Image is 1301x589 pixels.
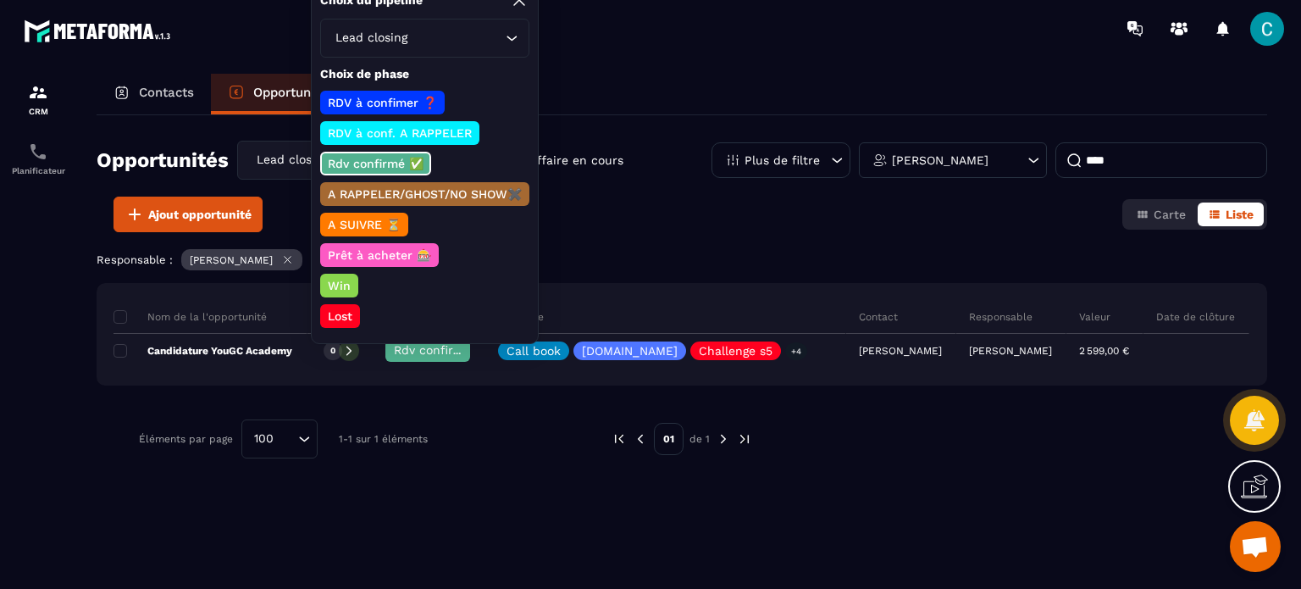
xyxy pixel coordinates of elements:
span: Ajout opportunité [148,206,252,223]
p: 01 [654,423,684,455]
button: Ajout opportunité [113,197,263,232]
span: Carte [1154,208,1186,221]
span: Lead closing [331,29,411,47]
p: RDV à confimer ❓ [325,94,440,111]
p: A RAPPELER/GHOST/NO SHOW✖️ [325,186,524,203]
img: next [737,431,752,447]
img: next [716,431,731,447]
p: Win [325,277,353,294]
p: RDV à conf. A RAPPELER [325,125,474,142]
p: Choix de phase [320,66,529,82]
p: Challenge s5 [699,345,772,357]
a: formationformationCRM [4,69,72,129]
a: Contacts [97,74,211,114]
p: 2 599,00 € [1079,345,1129,357]
p: Lost [325,308,355,325]
p: Rdv confirmé ✅ [325,155,426,172]
button: Carte [1126,203,1196,226]
p: Responsable [969,310,1032,324]
p: [PERSON_NAME] [969,345,1052,357]
p: Éléments par page [139,433,233,445]
p: de 1 [689,432,710,446]
p: +4 [785,342,807,360]
button: Liste [1198,203,1264,226]
img: prev [612,431,627,447]
a: Opportunités [211,74,351,114]
div: Search for option [237,141,415,180]
p: Date de clôture [1156,310,1235,324]
p: Candidature YouGC Academy [113,344,292,358]
img: scheduler [28,142,48,162]
input: Search for option [411,29,501,47]
p: Responsable : [97,253,173,266]
p: Contacts [139,85,194,100]
p: [DOMAIN_NAME] [582,345,678,357]
img: formation [28,82,48,103]
p: [PERSON_NAME] [892,154,988,166]
a: schedulerschedulerPlanificateur [4,129,72,188]
p: Nom de la l'opportunité [113,310,267,324]
p: A SUIVRE ⏳ [325,216,403,233]
p: Plus de filtre [745,154,820,166]
img: logo [24,15,176,47]
span: Rdv confirmé ✅ [394,343,490,357]
h2: Opportunités [97,143,229,177]
p: Planificateur [4,166,72,175]
p: 1 affaire en cours [522,153,623,169]
p: Opportunités [253,85,334,100]
img: prev [633,431,648,447]
p: Valeur [1079,310,1110,324]
p: 1-1 sur 1 éléments [339,433,428,445]
input: Search for option [280,430,294,448]
div: Search for option [320,19,529,58]
span: Liste [1226,208,1254,221]
p: Call book [507,345,561,357]
span: Lead closing [252,151,328,169]
div: Search for option [241,420,318,458]
p: Contact [859,310,898,324]
div: Ouvrir le chat [1230,521,1281,572]
p: CRM [4,107,72,116]
p: 0 [330,345,335,357]
span: 100 [248,430,280,448]
p: [PERSON_NAME] [190,254,273,266]
p: Prêt à acheter 🎰 [325,247,434,264]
